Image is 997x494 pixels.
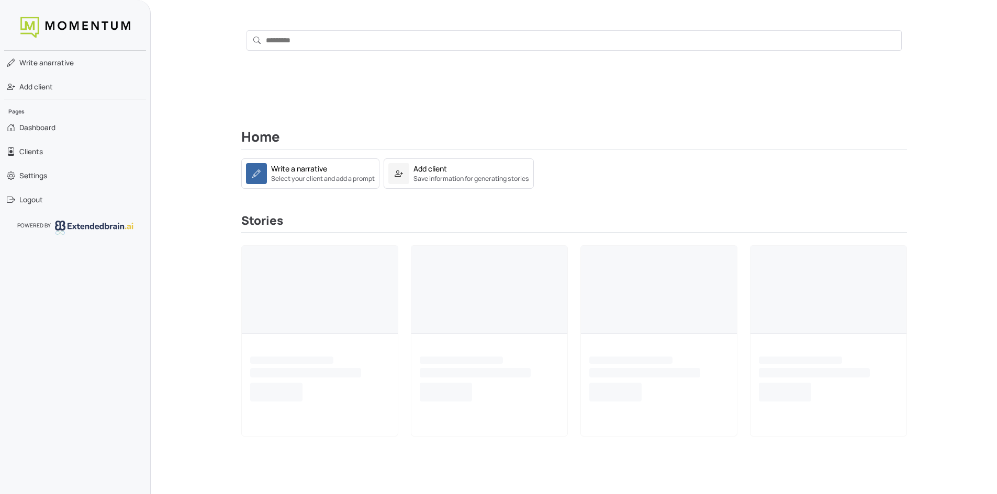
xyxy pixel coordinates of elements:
span: narrative [19,58,74,68]
span: Settings [19,170,47,181]
small: Select your client and add a prompt [271,174,375,183]
h3: Stories [241,214,907,233]
a: Write a narrativeSelect your client and add a prompt [241,167,379,177]
span: Clients [19,146,43,157]
a: Add clientSave information for generating stories [384,158,534,189]
span: Logout [19,194,43,205]
div: Add client [413,163,447,174]
span: Add client [19,82,53,92]
small: Save information for generating stories [413,174,529,183]
a: Write a narrativeSelect your client and add a prompt [241,158,379,189]
img: logo [20,17,130,38]
span: Dashboard [19,122,55,133]
span: Write a [19,58,43,67]
a: Add clientSave information for generating stories [384,167,534,177]
img: logo [55,221,133,234]
div: Write a narrative [271,163,327,174]
h2: Home [241,129,907,150]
